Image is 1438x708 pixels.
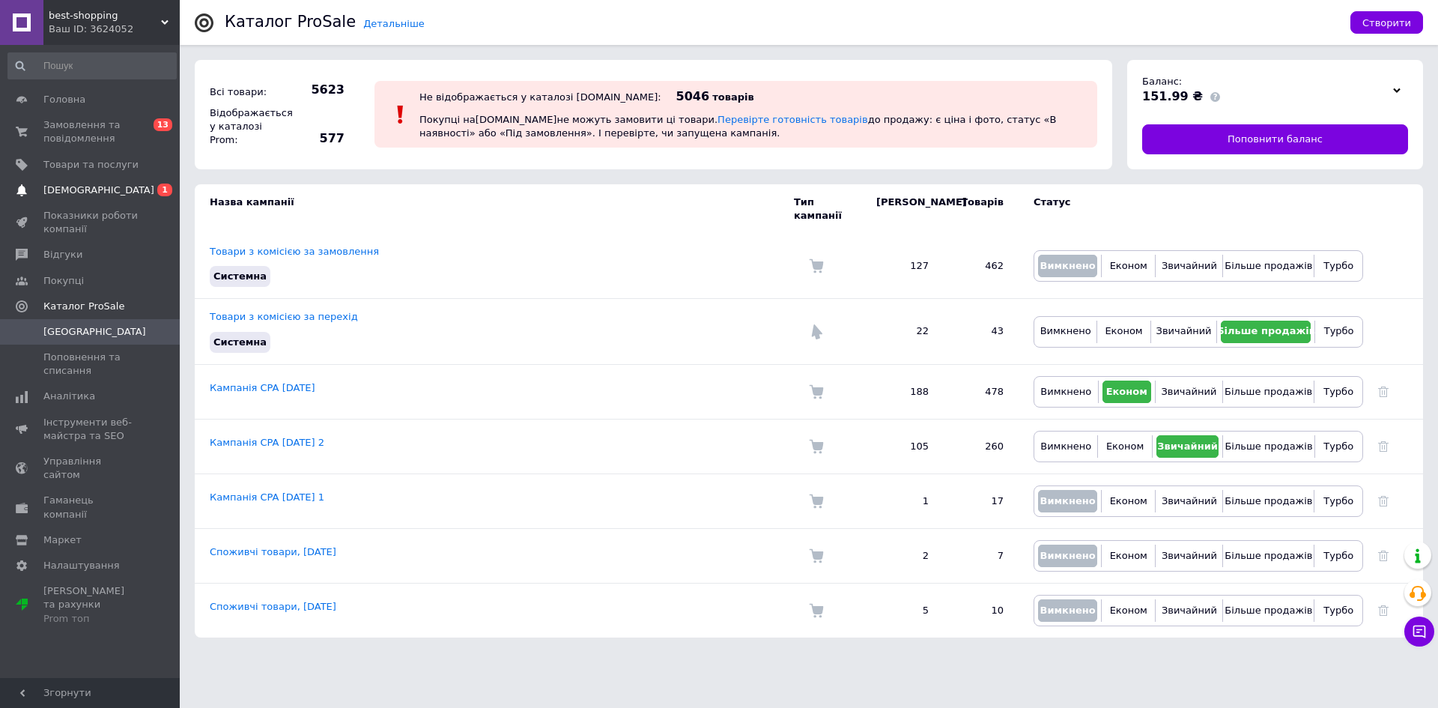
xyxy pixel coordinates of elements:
[1157,441,1218,452] span: Звичайний
[1105,545,1151,567] button: Економ
[1378,386,1389,397] a: Видалити
[1162,550,1217,561] span: Звичайний
[809,324,824,339] img: Комісія за перехід
[1162,260,1217,271] span: Звичайний
[1162,605,1217,616] span: Звичайний
[43,209,139,236] span: Показники роботи компанії
[1105,325,1142,336] span: Економ
[1227,381,1310,403] button: Більше продажів
[1038,490,1097,512] button: Вимкнено
[1225,260,1312,271] span: Більше продажів
[43,93,85,106] span: Головна
[1362,17,1411,28] span: Створити
[1323,605,1353,616] span: Турбо
[1318,490,1359,512] button: Турбо
[861,419,944,473] td: 105
[1019,184,1363,234] td: Статус
[944,299,1019,364] td: 43
[1110,550,1147,561] span: Економ
[1159,599,1219,622] button: Звичайний
[809,258,824,273] img: Комісія за замовлення
[1038,599,1097,622] button: Вимкнено
[809,439,824,454] img: Комісія за замовлення
[1318,381,1359,403] button: Турбо
[1350,11,1423,34] button: Створити
[1040,386,1091,397] span: Вимкнено
[718,114,868,125] a: Перевірте готовність товарів
[210,246,379,257] a: Товари з комісією за замовлення
[292,130,345,147] span: 577
[861,528,944,583] td: 2
[944,473,1019,528] td: 17
[1142,89,1203,103] span: 151.99 ₴
[213,270,267,282] span: Системна
[1156,325,1212,336] span: Звичайний
[49,9,161,22] span: best-shopping
[861,364,944,419] td: 188
[210,546,336,557] a: Споживчі товари, [DATE]
[43,533,82,547] span: Маркет
[1155,321,1213,343] button: Звичайний
[43,559,120,572] span: Налаштування
[43,494,139,521] span: Гаманець компанії
[1323,260,1353,271] span: Турбо
[1142,124,1408,154] a: Поповнити баланс
[861,299,944,364] td: 22
[225,14,356,30] div: Каталог ProSale
[419,91,661,103] div: Не відображається у каталозі [DOMAIN_NAME]:
[1318,545,1359,567] button: Турбо
[1323,550,1353,561] span: Турбо
[1378,605,1389,616] a: Видалити
[809,494,824,509] img: Комісія за замовлення
[1102,435,1147,458] button: Економ
[1038,545,1097,567] button: Вимкнено
[43,118,139,145] span: Замовлення та повідомлення
[43,416,139,443] span: Інструменти веб-майстра та SEO
[210,437,324,448] a: Кампанія CPA [DATE] 2
[1227,599,1310,622] button: Більше продажів
[1105,599,1151,622] button: Економ
[1378,550,1389,561] a: Видалити
[1110,495,1147,506] span: Економ
[1225,386,1312,397] span: Більше продажів
[43,274,84,288] span: Покупці
[1038,381,1094,403] button: Вимкнено
[861,234,944,299] td: 127
[712,91,753,103] span: товарів
[1038,255,1097,277] button: Вимкнено
[1105,490,1151,512] button: Економ
[210,311,358,322] a: Товари з комісією за перехід
[1227,435,1310,458] button: Більше продажів
[1217,325,1315,336] span: Більше продажів
[1378,441,1389,452] a: Видалити
[1040,441,1091,452] span: Вимкнено
[1162,495,1217,506] span: Звичайний
[861,473,944,528] td: 1
[213,336,267,348] span: Системна
[195,184,794,234] td: Назва кампанії
[1110,260,1147,271] span: Економ
[43,390,95,403] span: Аналітика
[1106,386,1147,397] span: Економ
[43,184,154,197] span: [DEMOGRAPHIC_DATA]
[1318,255,1359,277] button: Турбо
[43,351,139,378] span: Поповнення та списання
[43,300,124,313] span: Каталог ProSale
[389,103,412,126] img: :exclamation:
[1324,325,1354,336] span: Турбо
[1038,435,1093,458] button: Вимкнено
[206,103,288,151] div: Відображається у каталозі Prom:
[809,548,824,563] img: Комісія за замовлення
[1225,550,1312,561] span: Більше продажів
[861,583,944,638] td: 5
[1227,255,1310,277] button: Більше продажів
[1404,617,1434,647] button: Чат з покупцем
[206,82,288,103] div: Всі товари:
[43,248,82,261] span: Відгуки
[1378,495,1389,506] a: Видалити
[292,82,345,98] span: 5623
[1319,321,1359,343] button: Турбо
[1323,386,1353,397] span: Турбо
[944,419,1019,473] td: 260
[7,52,177,79] input: Пошук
